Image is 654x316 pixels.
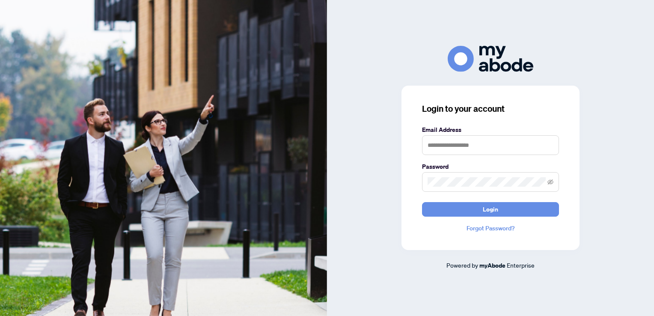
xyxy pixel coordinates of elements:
img: ma-logo [448,46,533,72]
h3: Login to your account [422,103,559,115]
button: Login [422,202,559,217]
label: Email Address [422,125,559,134]
span: Powered by [446,261,478,269]
a: Forgot Password? [422,224,559,233]
span: Enterprise [507,261,535,269]
a: myAbode [479,261,505,270]
span: Login [483,203,498,216]
label: Password [422,162,559,171]
span: eye-invisible [547,179,553,185]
